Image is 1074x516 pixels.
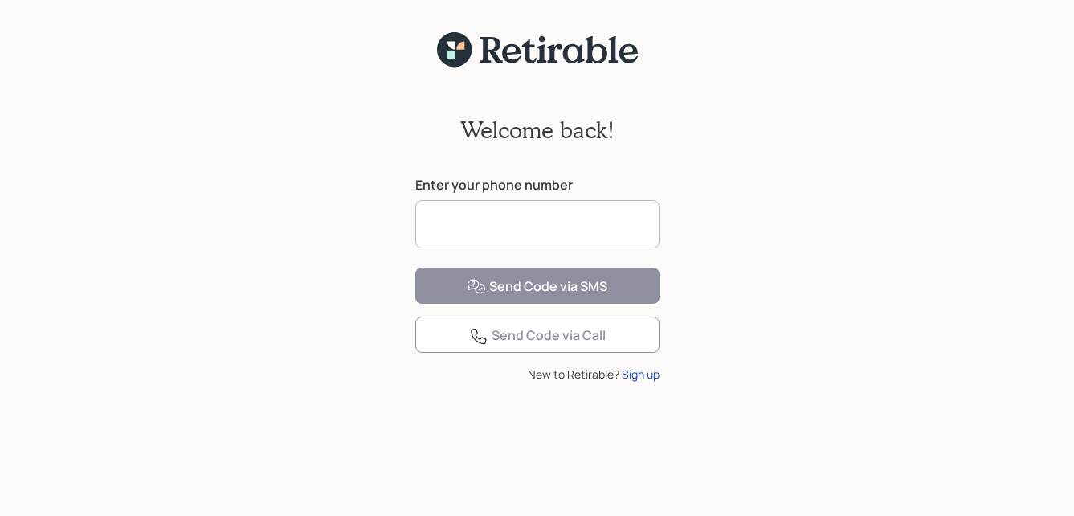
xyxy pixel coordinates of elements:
button: Send Code via Call [415,317,660,353]
h2: Welcome back! [460,117,615,144]
div: Send Code via SMS [467,277,607,297]
button: Send Code via SMS [415,268,660,304]
div: New to Retirable? [415,366,660,383]
label: Enter your phone number [415,176,660,194]
div: Send Code via Call [469,326,606,346]
div: Sign up [622,366,660,383]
